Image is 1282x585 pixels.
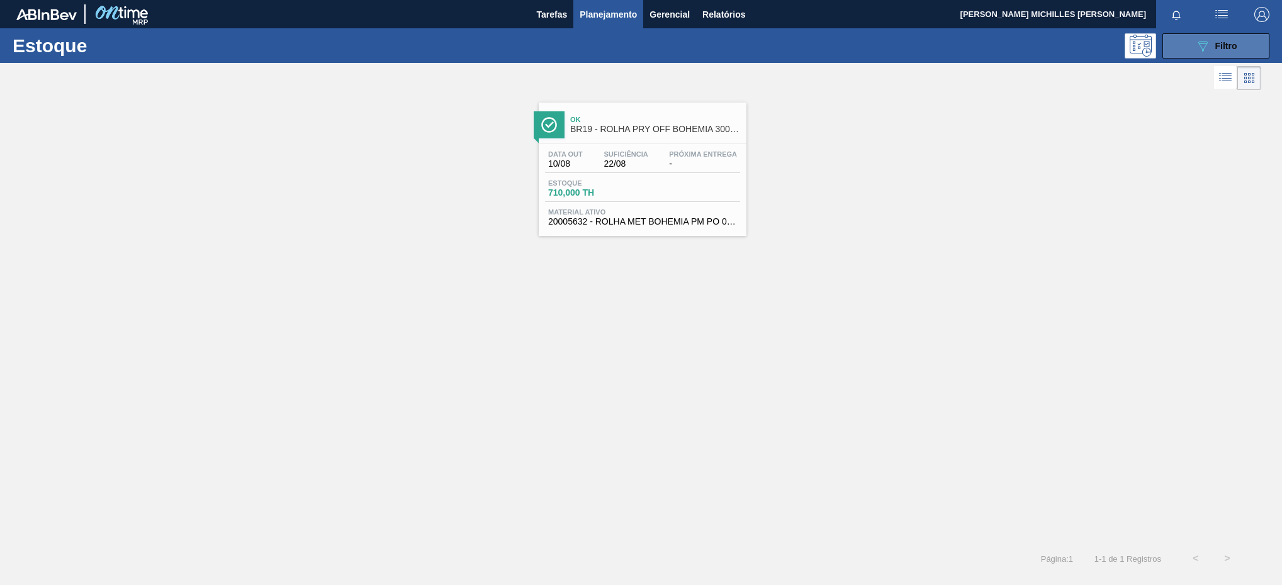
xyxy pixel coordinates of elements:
[13,38,203,53] h1: Estoque
[1092,554,1161,564] span: 1 - 1 de 1 Registros
[548,159,583,169] span: 10/08
[570,125,740,134] span: BR19 - ROLHA PRY OFF BOHEMIA 300ML
[1214,66,1237,90] div: Visão em Lista
[669,150,737,158] span: Próxima Entrega
[529,93,753,236] a: ÍconeOkBR19 - ROLHA PRY OFF BOHEMIA 300MLData out10/08Suficiência22/08Próxima Entrega-Estoque710,...
[1254,7,1269,22] img: Logout
[1212,543,1243,574] button: >
[548,179,636,187] span: Estoque
[1162,33,1269,58] button: Filtro
[1214,7,1229,22] img: userActions
[1237,66,1261,90] div: Visão em Cards
[1180,543,1212,574] button: <
[1156,6,1196,23] button: Notificações
[16,9,77,20] img: TNhmsLtSVTkK8tSr43FrP2fwEKptu5GPRR3wAAAABJRU5ErkJggg==
[580,7,637,22] span: Planejamento
[541,117,557,133] img: Ícone
[702,7,745,22] span: Relatórios
[570,116,740,123] span: Ok
[548,150,583,158] span: Data out
[669,159,737,169] span: -
[548,217,737,226] span: 20005632 - ROLHA MET BOHEMIA PM PO 0,19
[548,188,636,198] span: 710,000 TH
[548,208,737,216] span: Material ativo
[649,7,690,22] span: Gerencial
[1125,33,1156,58] div: Pogramando: nenhum usuário selecionado
[604,150,648,158] span: Suficiência
[536,7,567,22] span: Tarefas
[1041,554,1073,564] span: Página : 1
[604,159,648,169] span: 22/08
[1215,41,1237,51] span: Filtro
